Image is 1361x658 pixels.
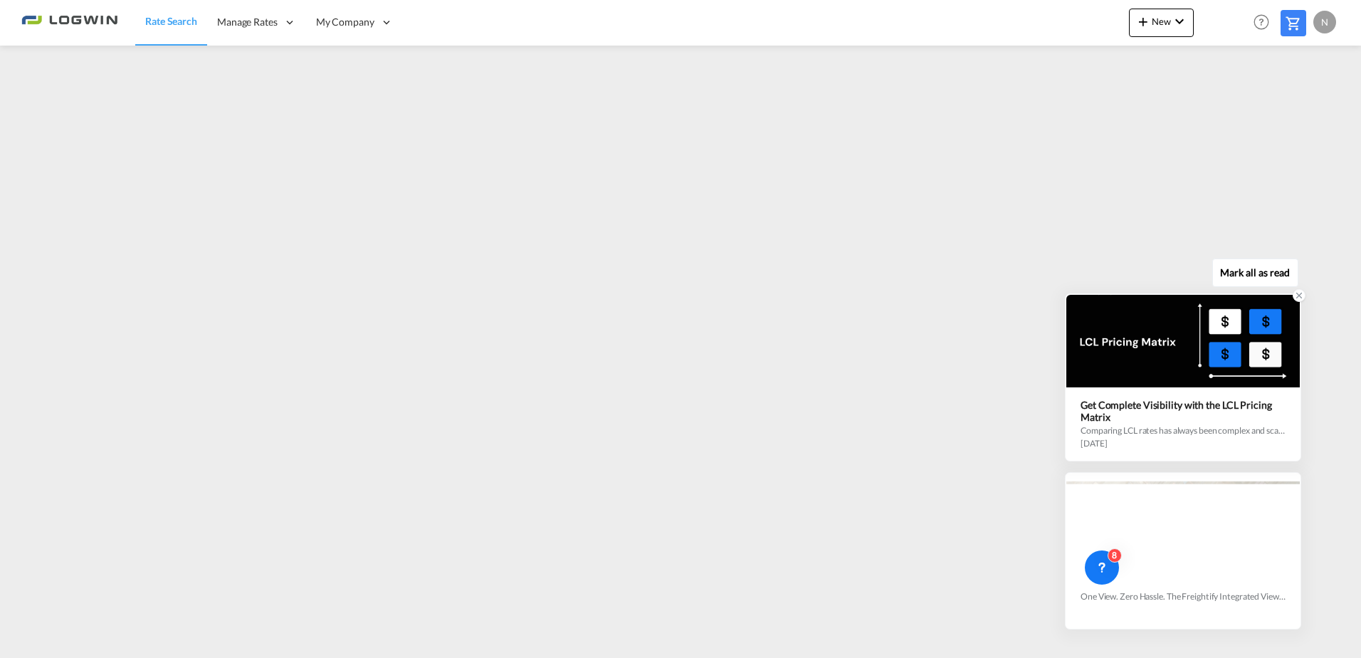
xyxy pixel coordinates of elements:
[1135,16,1188,27] span: New
[1249,10,1281,36] div: Help
[1129,9,1194,37] button: icon-plus 400-fgNewicon-chevron-down
[1249,10,1273,34] span: Help
[316,15,374,29] span: My Company
[1171,13,1188,30] md-icon: icon-chevron-down
[1135,13,1152,30] md-icon: icon-plus 400-fg
[21,6,117,38] img: 2761ae10d95411efa20a1f5e0282d2d7.png
[145,15,197,27] span: Rate Search
[1313,11,1336,33] div: N
[217,15,278,29] span: Manage Rates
